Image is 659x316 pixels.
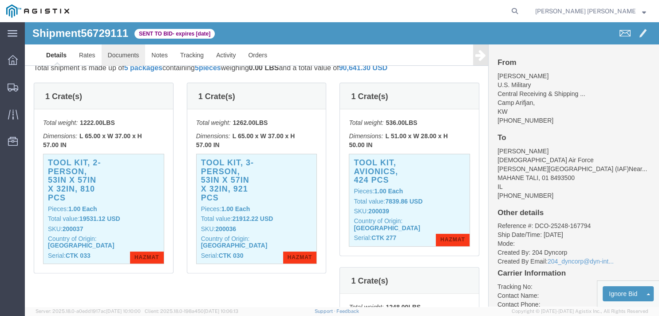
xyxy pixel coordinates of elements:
span: Dhanya Dinesh [535,6,636,16]
span: Server: 2025.18.0-a0edd1917ac [36,308,141,314]
span: [DATE] 10:06:13 [204,308,238,314]
iframe: FS Legacy Container [25,22,659,307]
img: logo [6,4,69,18]
span: Client: 2025.18.0-198a450 [145,308,238,314]
button: [PERSON_NAME] [PERSON_NAME] [535,6,647,16]
span: Copyright © [DATE]-[DATE] Agistix Inc., All Rights Reserved [512,308,648,315]
a: Support [315,308,337,314]
a: Feedback [336,308,359,314]
span: [DATE] 10:10:00 [106,308,141,314]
